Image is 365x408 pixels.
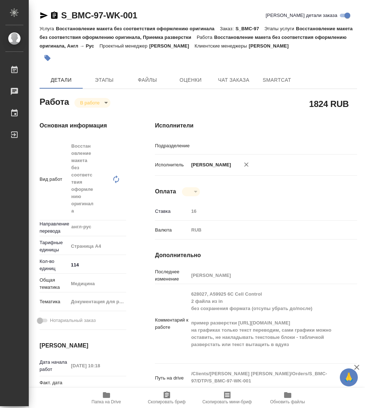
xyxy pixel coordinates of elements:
p: Факт. дата начала работ [40,379,68,401]
h4: [PERSON_NAME] [40,341,126,350]
div: Документация для рег. органов [68,296,133,308]
button: Добавить тэг [40,50,55,66]
p: [PERSON_NAME] [249,43,294,49]
span: Детали [44,76,78,85]
div: В работе [74,98,110,108]
p: Комментарий к работе [155,317,189,331]
h4: Оплата [155,187,176,196]
textarea: /Clients/[PERSON_NAME] [PERSON_NAME]/Orders/S_BMC-97/DTP/S_BMC-97-WK-001 [189,368,341,387]
p: Общая тематика [40,277,68,291]
p: Направление перевода [40,220,68,235]
p: Восстановление макета без соответствия оформлению оригинала, Приемка разверстки [40,26,353,40]
p: Клиентские менеджеры [195,43,249,49]
h2: Работа [40,95,69,108]
p: Исполнитель [155,161,189,169]
p: Подразделение [155,142,189,149]
p: Тарифные единицы [40,239,68,254]
span: Чат заказа [216,76,251,85]
p: Тематика [40,298,68,305]
input: Пустое поле [189,206,341,216]
button: Папка на Drive [76,388,137,408]
span: 🙏 [343,370,355,385]
p: Дата начала работ [40,359,68,373]
span: Обновить файлы [270,399,305,404]
div: Медицина [68,278,133,290]
span: Файлы [130,76,165,85]
input: Пустое поле [68,385,126,395]
p: Вид работ [40,176,68,183]
div: Страница А4 [68,240,133,252]
p: Ставка [155,208,189,215]
span: Скопировать мини-бриф [202,399,252,404]
textarea: 628027, A59925 6C Cell Control 2 файла из in без сохранения формата (отсупы убрать до/после) прим... [189,288,341,358]
h2: 1824 RUB [309,98,349,110]
span: Нотариальный заказ [50,317,96,324]
span: [PERSON_NAME] детали заказа [266,12,337,19]
p: Услуга [40,26,56,31]
a: S_BMC-97-WK-001 [61,10,137,20]
p: Этапы услуги [264,26,296,31]
input: Пустое поле [68,360,126,371]
h4: Основная информация [40,121,126,130]
button: В работе [78,100,102,106]
span: Папка на Drive [92,399,121,404]
p: Восстановление макета без соответствия оформлению оригинала [56,26,220,31]
p: [PERSON_NAME] [149,43,195,49]
p: [PERSON_NAME] [189,161,231,169]
div: RUB [189,224,341,236]
input: Пустое поле [189,270,341,281]
button: Скопировать мини-бриф [197,388,257,408]
button: Скопировать ссылку [50,11,59,20]
input: ✎ Введи что-нибудь [68,260,126,270]
button: Удалить исполнителя [238,157,254,172]
button: Скопировать ссылку для ЯМессенджера [40,11,48,20]
p: Валюта [155,227,189,234]
button: Обновить файлы [257,388,318,408]
p: Работа [197,35,214,40]
span: Скопировать бриф [148,399,186,404]
span: Оценки [173,76,208,85]
span: Этапы [87,76,122,85]
button: 🙏 [340,368,358,386]
p: Путь на drive [155,375,189,382]
div: В работе [182,187,200,196]
p: Последнее изменение [155,268,189,283]
h4: Дополнительно [155,251,357,260]
p: Кол-во единиц [40,258,68,272]
button: Скопировать бриф [137,388,197,408]
h4: Исполнители [155,121,357,130]
p: S_BMC-97 [236,26,264,31]
p: Заказ: [220,26,235,31]
p: Проектный менеджер [100,43,149,49]
span: SmartCat [260,76,294,85]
